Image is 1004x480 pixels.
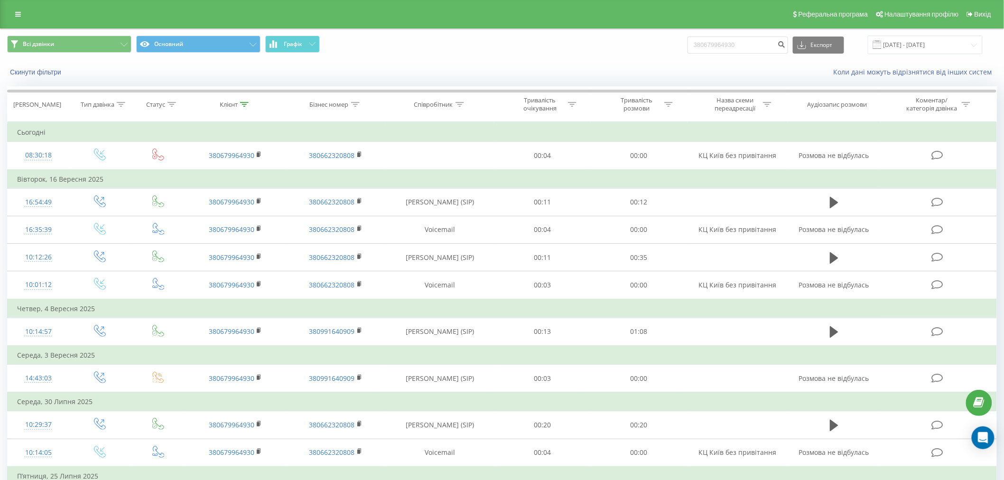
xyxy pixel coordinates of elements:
[591,216,688,243] td: 00:00
[799,448,869,457] span: Розмова не відбулась
[17,146,60,165] div: 08:30:18
[209,448,254,457] a: 380679964930
[136,36,260,53] button: Основний
[386,365,494,393] td: [PERSON_NAME] (SIP)
[17,193,60,212] div: 16:54:49
[8,392,997,411] td: Середа, 30 Липня 2025
[209,197,254,206] a: 380679964930
[799,151,869,160] span: Розмова не відбулась
[710,96,761,112] div: Назва схеми переадресації
[591,271,688,299] td: 00:00
[17,248,60,267] div: 10:12:26
[688,271,788,299] td: КЦ Київ без привітання
[17,443,60,462] div: 10:14:05
[591,188,688,216] td: 00:12
[8,123,997,142] td: Сьогодні
[688,216,788,243] td: КЦ Київ без привітання
[904,96,959,112] div: Коментар/категорія дзвінка
[309,280,355,289] a: 380662320808
[386,439,494,467] td: Voicemail
[494,411,591,439] td: 00:20
[494,318,591,346] td: 00:13
[309,151,355,160] a: 380662320808
[209,253,254,262] a: 380679964930
[209,327,254,336] a: 380679964930
[8,346,997,365] td: Середа, 3 Вересня 2025
[309,253,355,262] a: 380662320808
[386,244,494,271] td: [PERSON_NAME] (SIP)
[799,225,869,234] span: Розмова не відбулась
[591,439,688,467] td: 00:00
[591,142,688,170] td: 00:00
[591,411,688,439] td: 00:20
[8,299,997,318] td: Четвер, 4 Вересня 2025
[591,318,688,346] td: 01:08
[611,96,662,112] div: Тривалість розмови
[284,41,302,47] span: Графік
[7,68,66,76] button: Скинути фільтри
[309,420,355,429] a: 380662320808
[494,439,591,467] td: 00:04
[309,448,355,457] a: 380662320808
[494,244,591,271] td: 00:11
[799,280,869,289] span: Розмова не відбулась
[209,151,254,160] a: 380679964930
[386,411,494,439] td: [PERSON_NAME] (SIP)
[386,188,494,216] td: [PERSON_NAME] (SIP)
[209,225,254,234] a: 380679964930
[81,101,114,109] div: Тип дзвінка
[17,276,60,294] div: 10:01:12
[799,10,868,18] span: Реферальна програма
[310,101,349,109] div: Бізнес номер
[8,170,997,189] td: Вівторок, 16 Вересня 2025
[386,271,494,299] td: Voicemail
[494,216,591,243] td: 00:04
[17,323,60,341] div: 10:14:57
[309,197,355,206] a: 380662320808
[494,365,591,393] td: 00:03
[386,318,494,346] td: [PERSON_NAME] (SIP)
[975,10,991,18] span: Вихід
[494,188,591,216] td: 00:11
[13,101,61,109] div: [PERSON_NAME]
[209,374,254,383] a: 380679964930
[414,101,453,109] div: Співробітник
[209,280,254,289] a: 380679964930
[591,244,688,271] td: 00:35
[309,327,355,336] a: 380991640909
[209,420,254,429] a: 380679964930
[688,439,788,467] td: КЦ Київ без привітання
[515,96,566,112] div: Тривалість очікування
[309,225,355,234] a: 380662320808
[17,415,60,434] div: 10:29:37
[17,369,60,388] div: 14:43:03
[146,101,165,109] div: Статус
[972,426,995,449] div: Open Intercom Messenger
[688,37,788,54] input: Пошук за номером
[309,374,355,383] a: 380991640909
[7,36,131,53] button: Всі дзвінки
[688,142,788,170] td: КЦ Київ без привітання
[591,365,688,393] td: 00:00
[808,101,867,109] div: Аудіозапис розмови
[386,216,494,243] td: Voicemail
[220,101,238,109] div: Клієнт
[884,10,958,18] span: Налаштування профілю
[17,221,60,239] div: 16:35:39
[799,374,869,383] span: Розмова не відбулась
[494,142,591,170] td: 00:04
[23,40,54,48] span: Всі дзвінки
[834,67,997,76] a: Коли дані можуть відрізнятися вiд інших систем
[793,37,844,54] button: Експорт
[494,271,591,299] td: 00:03
[265,36,320,53] button: Графік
